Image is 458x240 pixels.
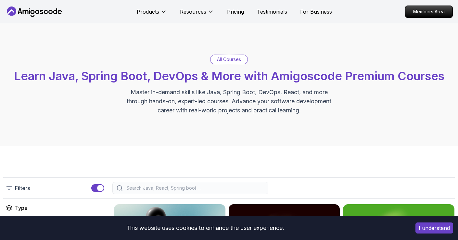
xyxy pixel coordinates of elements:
a: Members Area [405,6,453,18]
button: Resources [180,8,214,21]
a: Testimonials [257,8,287,16]
p: Resources [180,8,206,16]
p: Filters [15,184,30,192]
button: Course [6,216,38,228]
p: Products [137,8,159,16]
div: This website uses cookies to enhance the user experience. [5,221,406,235]
a: Pricing [227,8,244,16]
h2: Type [15,204,28,212]
button: Build [42,216,68,228]
p: Master in-demand skills like Java, Spring Boot, DevOps, React, and more through hands-on, expert-... [120,88,338,115]
span: Learn Java, Spring Boot, DevOps & More with Amigoscode Premium Courses [14,69,444,83]
input: Search Java, React, Spring boot ... [125,185,264,191]
a: For Business [300,8,332,16]
p: All Courses [217,56,241,63]
button: Accept cookies [415,222,453,234]
button: Products [137,8,167,21]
